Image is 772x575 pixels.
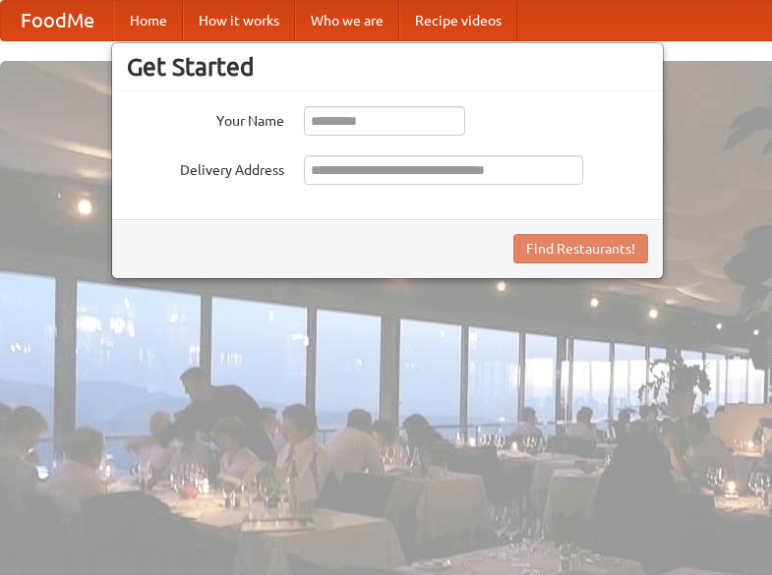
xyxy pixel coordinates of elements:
[127,155,284,180] label: Delivery Address
[513,234,648,263] button: Find Restaurants!
[127,106,284,131] label: Your Name
[295,1,399,40] a: Who we are
[1,1,114,40] a: FoodMe
[114,1,183,40] a: Home
[399,1,517,40] a: Recipe videos
[183,1,295,40] a: How it works
[127,52,648,82] h3: Get Started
